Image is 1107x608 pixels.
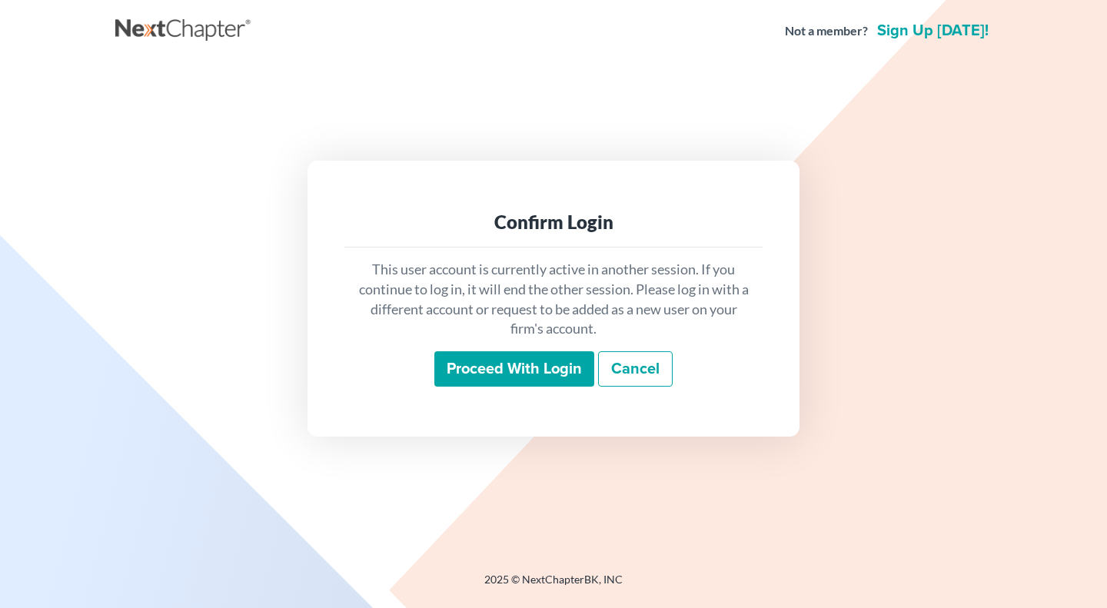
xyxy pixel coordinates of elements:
[598,351,673,387] a: Cancel
[115,572,992,600] div: 2025 © NextChapterBK, INC
[357,260,750,339] p: This user account is currently active in another session. If you continue to log in, it will end ...
[785,22,868,40] strong: Not a member?
[874,23,992,38] a: Sign up [DATE]!
[357,210,750,234] div: Confirm Login
[434,351,594,387] input: Proceed with login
